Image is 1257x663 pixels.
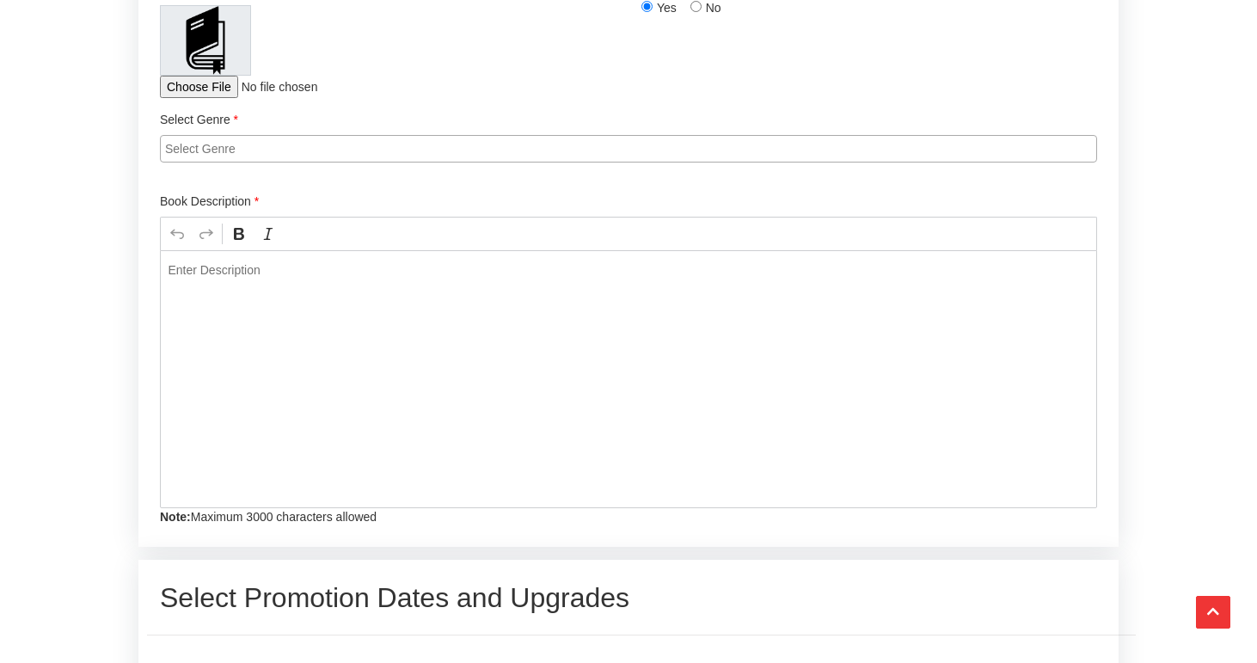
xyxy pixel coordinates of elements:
[160,508,1097,525] div: Maximum 3000 characters allowed
[160,581,1097,614] h3: Select Promotion Dates and Upgrades
[641,1,653,12] input: Yes
[171,6,240,75] img: Default Book Image
[165,140,1101,157] input: Select Genre
[1196,596,1230,629] button: Scroll Top
[160,250,1097,508] div: Editor editing area: main. Press ⌥0 for help.
[160,510,191,524] b: Note:
[160,193,259,210] label: Book Description
[160,111,238,128] label: Select Genre
[690,1,702,12] input: No
[161,218,1096,250] div: Editor toolbar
